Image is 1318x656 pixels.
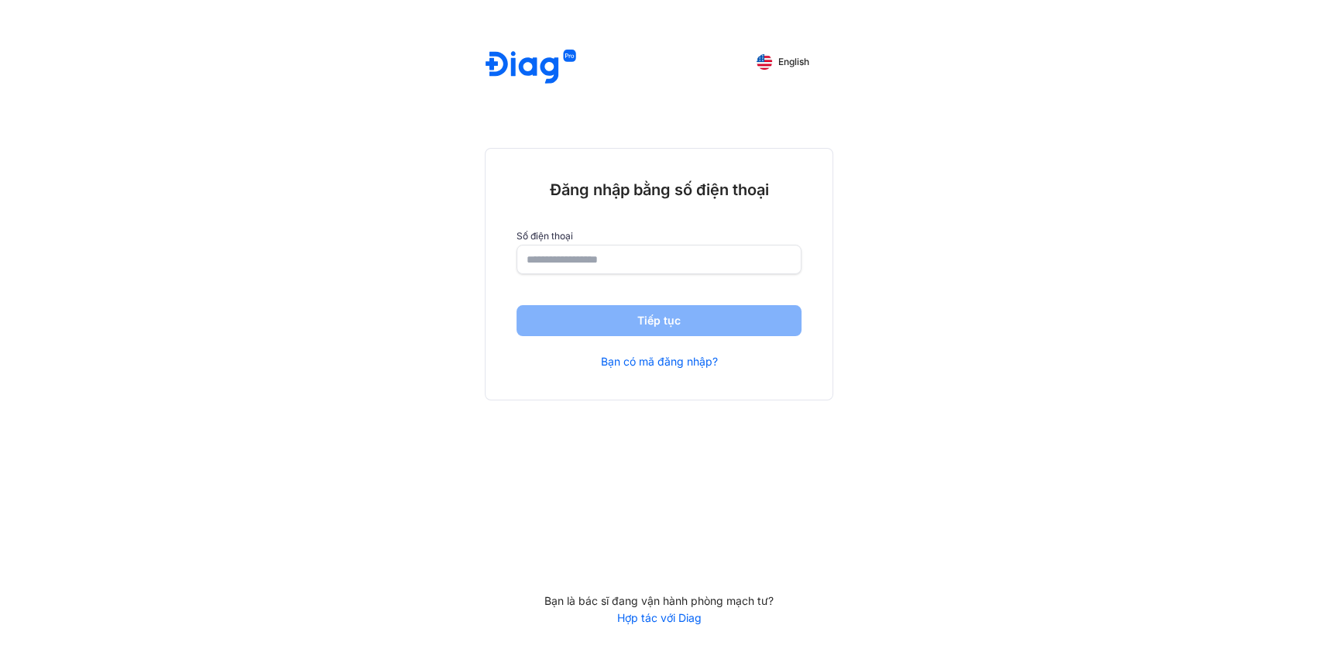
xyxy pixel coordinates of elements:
img: English [757,54,772,70]
a: Hợp tác với Diag [485,611,833,625]
div: Bạn là bác sĩ đang vận hành phòng mạch tư? [485,594,833,608]
img: logo [486,50,576,86]
div: Đăng nhập bằng số điện thoại [517,180,801,200]
a: Bạn có mã đăng nhập? [601,355,718,369]
button: Tiếp tục [517,305,801,336]
label: Số điện thoại [517,231,801,242]
span: English [778,57,809,67]
button: English [746,50,820,74]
